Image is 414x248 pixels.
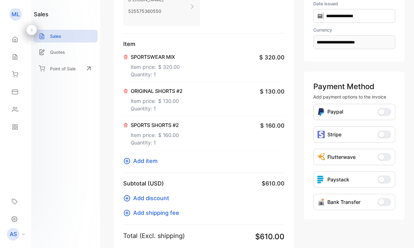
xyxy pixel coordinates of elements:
[123,157,161,165] button: Add item
[327,153,356,161] p: Flutterwave
[133,157,158,165] span: Add item
[313,81,395,92] p: Payment Method
[50,49,65,55] p: Quotes
[313,27,395,33] label: Currency
[131,53,180,61] p: SPORTSWEAR MIX
[317,153,325,161] img: Icon
[313,94,395,100] p: Add payment options to the invoice
[34,10,48,18] h1: sales
[259,53,285,62] span: $ 320.00
[123,231,185,240] p: Total (Excl. shipping)
[131,61,180,71] p: Item price:
[133,194,169,202] span: Add discount
[133,209,179,217] span: Add shipping fee
[260,121,285,130] span: $ 160.00
[123,40,285,48] p: Item
[255,231,285,242] span: $610.00
[34,30,98,43] a: Sales
[158,131,179,139] span: $ 160.00
[131,105,183,112] p: Quantity: 1
[12,10,20,18] p: ML
[327,198,361,206] p: Bank Transfer
[131,139,179,146] p: Quantity: 1
[34,62,98,75] a: Point of Sale
[260,87,285,96] span: $ 130.00
[317,131,325,138] img: icon
[317,198,325,206] img: Icon
[123,194,173,202] button: Add discount
[128,7,164,16] p: 525575360550
[50,33,61,39] p: Sales
[131,71,180,78] p: Quantity: 1
[10,230,17,238] p: AS
[123,209,183,217] button: Add shipping fee
[262,179,285,188] span: $610.00
[313,0,395,7] label: Date issued
[327,108,343,116] p: Paypal
[158,97,179,105] span: $ 130.00
[317,176,325,183] img: icon
[131,87,183,95] p: ORIGINAL SHORTS #2
[34,46,98,58] a: Quotes
[131,129,179,139] p: Item price:
[131,95,183,105] p: Item price:
[327,176,349,183] p: Paystack
[158,63,180,71] span: $ 320.00
[317,108,325,116] img: Icon
[5,3,24,21] button: Open LiveChat chat widget
[131,121,179,129] p: SPORTS SHORTS #2
[123,179,164,188] p: Subtotal (USD)
[50,65,76,72] p: Point of Sale
[327,131,341,138] p: Stripe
